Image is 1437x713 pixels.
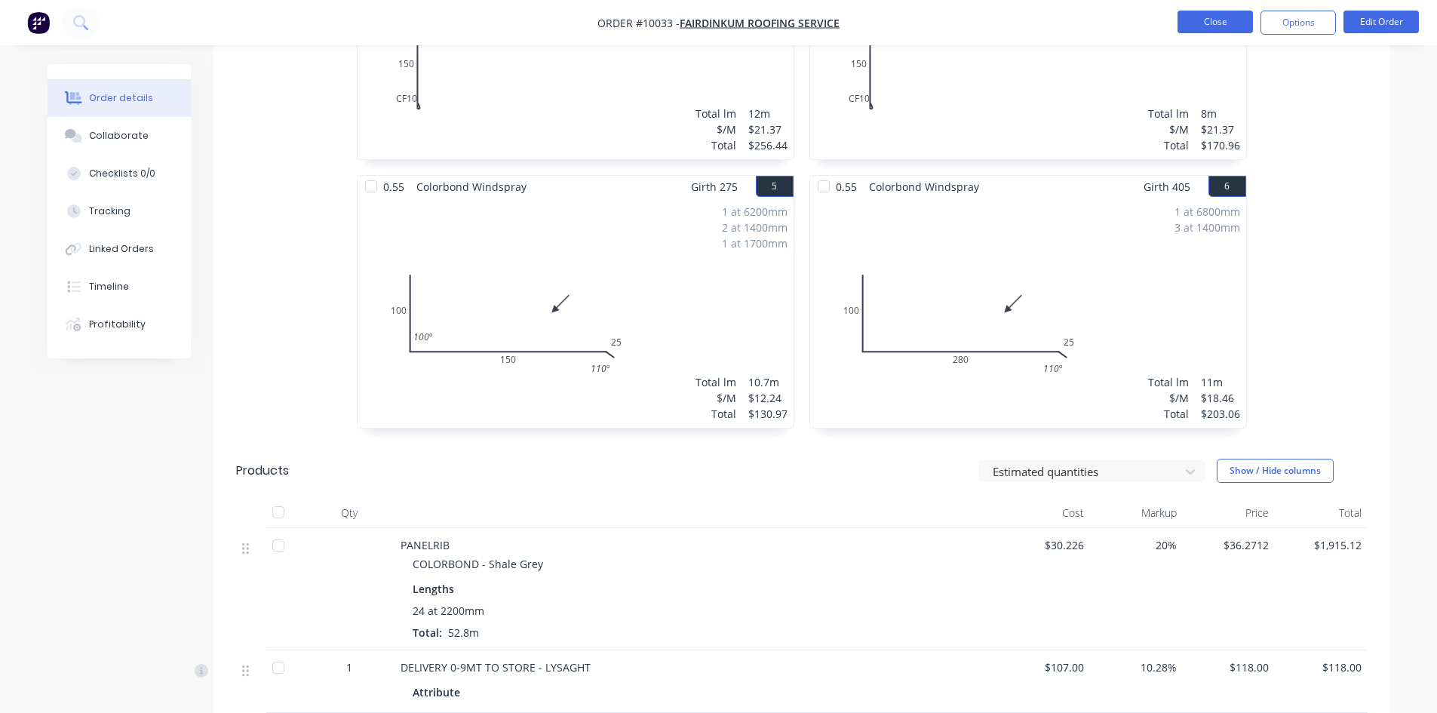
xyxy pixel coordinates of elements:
div: Total [1275,498,1368,528]
span: Girth 405 [1144,176,1190,198]
div: $12.24 [748,390,788,406]
div: Order details [89,91,153,105]
span: 20% [1096,537,1177,553]
a: Fairdinkum Roofing Service [680,16,840,30]
span: 1 [346,659,352,675]
button: Order details [48,79,191,117]
div: 2 at 1400mm [722,220,788,235]
button: Timeline [48,268,191,306]
div: Collaborate [89,129,149,143]
img: Factory [27,11,50,34]
div: Total [1148,137,1189,153]
span: Total: [413,625,442,640]
button: Options [1260,11,1336,35]
div: 11m [1201,374,1240,390]
button: Edit Order [1343,11,1419,33]
div: $/M [1148,390,1189,406]
div: Total [1148,406,1189,422]
div: $256.44 [748,137,788,153]
div: 1 at 6800mm [1174,204,1240,220]
button: Linked Orders [48,230,191,268]
button: Tracking [48,192,191,230]
div: 12m [748,106,788,121]
div: $170.96 [1201,137,1240,153]
div: 010015025100º110º1 at 6200mm2 at 1400mm1 at 1700mmTotal lm$/MTotal10.7m$12.24$130.97 [358,198,794,428]
button: Checklists 0/0 [48,155,191,192]
div: Linked Orders [89,242,154,256]
div: Price [1183,498,1276,528]
div: Markup [1090,498,1183,528]
div: Qty [304,498,395,528]
button: 5 [756,176,794,197]
div: 1 at 6200mm [722,204,788,220]
div: Total lm [695,374,736,390]
div: 3 at 1400mm [1174,220,1240,235]
div: Total lm [1148,106,1189,121]
div: Attribute [413,681,466,703]
div: $18.46 [1201,390,1240,406]
span: 10.28% [1096,659,1177,675]
span: Order #10033 - [597,16,680,30]
button: Show / Hide columns [1217,459,1334,483]
span: $118.00 [1281,659,1362,675]
div: 10.7m [748,374,788,390]
span: Girth 275 [691,176,738,198]
div: 8m [1201,106,1240,121]
span: 52.8m [442,625,485,640]
span: PANELRIB [401,538,450,552]
button: Profitability [48,306,191,343]
div: $21.37 [748,121,788,137]
span: $36.2712 [1189,537,1270,553]
div: Tracking [89,204,130,218]
span: $118.00 [1189,659,1270,675]
span: DELIVERY 0-9MT TO STORE - LYSAGHT [401,660,591,675]
div: 1 at 1700mm [722,235,788,251]
span: $30.226 [1004,537,1085,553]
button: 6 [1208,176,1246,197]
div: Checklists 0/0 [89,167,155,180]
div: $/M [695,121,736,137]
span: 24 at 2200mm [413,603,484,619]
div: $/M [1148,121,1189,137]
div: Products [236,462,289,480]
span: Colorbond Windspray [410,176,533,198]
div: Cost [998,498,1091,528]
span: $1,915.12 [1281,537,1362,553]
div: Total [695,137,736,153]
div: Profitability [89,318,146,331]
span: $107.00 [1004,659,1085,675]
span: 0.55 [377,176,410,198]
button: Close [1178,11,1253,33]
div: Total lm [1148,374,1189,390]
div: Total lm [695,106,736,121]
span: Lengths [413,581,454,597]
span: 0.55 [830,176,863,198]
span: COLORBOND - Shale Grey [413,557,543,571]
div: Timeline [89,280,129,293]
div: $130.97 [748,406,788,422]
div: $/M [695,390,736,406]
span: Colorbond Windspray [863,176,985,198]
div: 010028025110º1 at 6800mm3 at 1400mmTotal lm$/MTotal11m$18.46$203.06 [810,198,1246,428]
div: $21.37 [1201,121,1240,137]
div: $203.06 [1201,406,1240,422]
div: Total [695,406,736,422]
button: Collaborate [48,117,191,155]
